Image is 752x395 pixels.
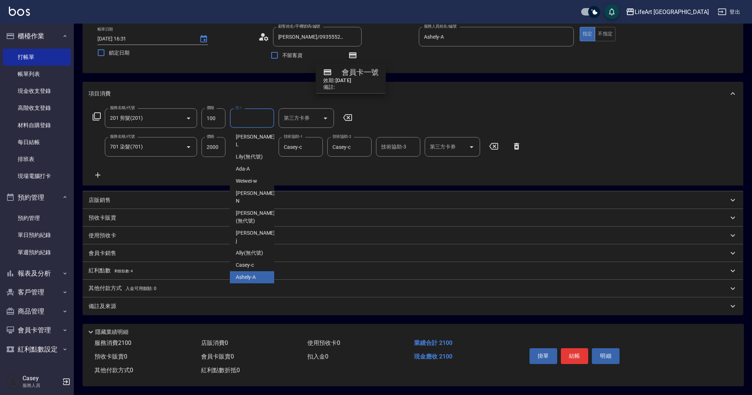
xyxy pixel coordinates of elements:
button: Open [183,141,194,153]
span: 預收卡販賣 0 [94,353,127,360]
div: 使用預收卡 [83,227,743,244]
span: Ally (無代號) [236,249,263,257]
button: 掛單 [529,348,557,364]
p: 項目消費 [89,90,111,98]
label: 帳單日期 [97,27,113,32]
p: 隱藏業績明細 [95,328,128,336]
span: 服務消費 2100 [94,339,131,346]
span: [PERSON_NAME] -j [236,229,276,245]
span: 使用預收卡 0 [307,339,340,346]
div: LifeArt [GEOGRAPHIC_DATA] [635,7,709,17]
label: 價格 [207,105,214,111]
button: 結帳 [561,348,589,364]
button: Open [320,112,331,124]
a: 排班表 [3,151,71,168]
button: Choose date, selected date is 2025-09-10 [195,30,213,48]
p: 紅利點數 [89,267,132,275]
span: [PERSON_NAME] (無代號) [236,209,275,225]
p: 會員卡銷售 [89,249,116,257]
label: 價格 [207,134,214,139]
div: 會員卡銷售 [83,244,743,262]
button: 客戶管理 [3,283,71,302]
a: 現場電腦打卡 [3,168,71,185]
span: 紅利點數折抵 0 [201,367,240,374]
label: 技術協助-1 [284,134,303,139]
label: 顧客姓名/手機號碼/編號 [278,24,320,29]
span: [PERSON_NAME] -L [236,133,276,148]
div: 其他付款方式入金可用餘額: 0 [83,280,743,297]
a: 單日預約紀錄 [3,227,71,244]
span: 入金可用餘額: 0 [125,286,157,291]
button: 預約管理 [3,188,71,207]
span: [PERSON_NAME] -N [236,189,276,205]
span: Casey -c [236,261,254,269]
a: 高階收支登錄 [3,99,71,116]
p: 服務人員 [23,382,60,389]
span: 現金應收 2100 [414,353,452,360]
input: YYYY/MM/DD hh:mm [97,33,192,45]
div: 紅利點數剩餘點數: 4 [83,262,743,280]
label: 洗-1 [235,105,242,111]
button: save [604,4,619,19]
h5: Casey [23,375,60,382]
span: 業績合計 2100 [414,339,452,346]
span: 其他付款方式 0 [94,367,133,374]
button: 商品管理 [3,302,71,321]
a: 每日結帳 [3,134,71,151]
span: Weiwei -w [236,177,257,185]
img: Person [6,374,21,389]
button: 不指定 [595,27,615,41]
span: 不留客資 [282,52,303,59]
div: 預收卡販賣 [83,209,743,227]
span: Eason -E [236,286,255,293]
a: 材料自購登錄 [3,117,71,134]
button: 會員卡管理 [3,321,71,340]
a: 帳單列表 [3,66,71,83]
div: 項目消費 [83,82,743,105]
label: 服務人員姓名/編號 [424,24,456,29]
h2: 備註: [323,85,379,90]
p: 店販銷售 [89,196,111,204]
button: 登出 [715,5,743,19]
span: Ashely -A [236,273,256,281]
button: Open [466,141,477,153]
label: 技術協助-2 [332,134,351,139]
button: Open [183,112,194,124]
img: Logo [9,7,30,16]
button: 報表及分析 [3,264,71,283]
span: 剩餘點數: 4 [114,269,133,273]
button: 明細 [592,348,620,364]
p: 其他付款方式 [89,284,156,293]
a: 預約管理 [3,210,71,227]
span: Ada -A [236,165,250,173]
p: 備註及來源 [89,303,116,310]
label: 服務名稱/代號 [110,134,135,139]
button: 櫃檯作業 [3,27,71,46]
span: 會員卡販賣 0 [201,353,234,360]
a: 單週預約紀錄 [3,244,71,261]
div: 店販銷售 [83,191,743,209]
a: 現金收支登錄 [3,83,71,99]
span: 鎖定日期 [109,49,130,57]
p: 預收卡販賣 [89,214,116,222]
button: 指定 [580,27,596,41]
h2: 效期: [DATE] [323,78,379,83]
span: 店販消費 0 [201,339,228,346]
span: Lily (無代號) [236,153,263,161]
div: 備註及來源 [83,297,743,315]
p: 使用預收卡 [89,232,116,240]
label: 服務名稱/代號 [110,105,135,111]
h4: 會員卡一號 [342,68,379,77]
a: 打帳單 [3,49,71,66]
button: 紅利點數設定 [3,340,71,359]
span: 扣入金 0 [307,353,328,360]
button: LifeArt [GEOGRAPHIC_DATA] [623,4,712,20]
